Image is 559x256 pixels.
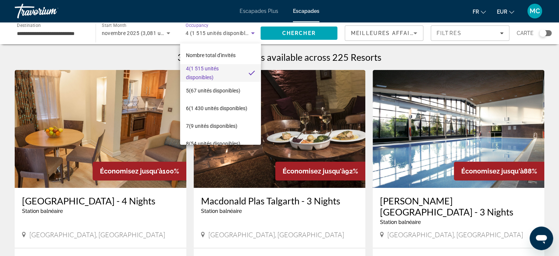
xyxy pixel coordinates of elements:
font: 8 [186,141,189,147]
font: (1 515 unités disponibles) [186,66,219,80]
font: (67 unités disponibles) [189,88,240,94]
font: (54 unités disponibles) [189,141,240,147]
font: 6 [186,105,189,111]
font: Nombre total d'invités [186,52,236,58]
iframe: Bouton de lancement de la fenêtre de messagerie [530,227,553,250]
font: 4 [186,66,189,71]
font: (1 430 unités disponibles) [189,105,247,111]
font: 7 [186,123,189,129]
font: 5 [186,88,189,94]
font: (9 unités disponibles) [189,123,237,129]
